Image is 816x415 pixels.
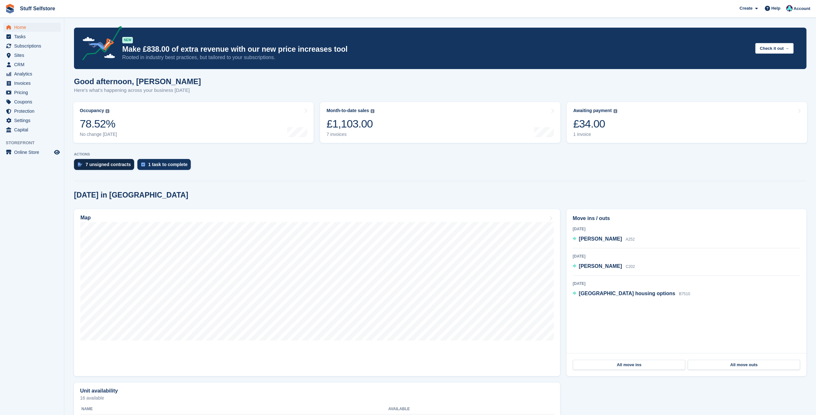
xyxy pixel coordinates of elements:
[14,125,53,134] span: Capital
[77,26,122,63] img: price-adjustments-announcement-icon-8257ccfd72463d97f412b2fc003d46551f7dbcb40ab6d574587a9cd5c0d94...
[573,108,612,113] div: Awaiting payment
[326,117,374,130] div: £1,103.00
[573,360,685,370] a: All move ins
[326,108,369,113] div: Month-to-date sales
[6,140,64,146] span: Storefront
[17,3,58,14] a: Stuff Selfstore
[326,132,374,137] div: 7 invoices
[573,215,800,222] h2: Move ins / outs
[579,291,675,296] span: [GEOGRAPHIC_DATA] housing options
[74,191,188,199] h2: [DATE] in [GEOGRAPHIC_DATA]
[3,97,61,106] a: menu
[626,264,635,269] span: C202
[122,54,750,61] p: Rooted in industry best practices, but tailored to your subscriptions.
[755,43,793,54] button: Check it out →
[573,226,800,232] div: [DATE]
[739,5,752,12] span: Create
[573,253,800,259] div: [DATE]
[14,69,53,78] span: Analytics
[74,209,560,376] a: Map
[573,290,690,298] a: [GEOGRAPHIC_DATA] housing options B7510
[78,163,82,166] img: contract_signature_icon-13c848040528278c33f63329250d36e43548de30e8caae1d1a13099fd9432cc5.svg
[80,108,104,113] div: Occupancy
[3,60,61,69] a: menu
[137,159,194,173] a: 1 task to complete
[74,77,201,86] h1: Good afternoon, [PERSON_NAME]
[80,388,118,394] h2: Unit availability
[579,263,622,269] span: [PERSON_NAME]
[86,162,131,167] div: 7 unsigned contracts
[122,37,133,43] div: NEW
[573,117,617,130] div: £34.00
[74,87,201,94] p: Here's what's happening across your business [DATE]
[3,125,61,134] a: menu
[122,45,750,54] p: Make £838.00 of extra revenue with our new price increases tool
[14,51,53,60] span: Sites
[14,88,53,97] span: Pricing
[14,32,53,41] span: Tasks
[3,88,61,97] a: menu
[14,41,53,50] span: Subscriptions
[105,109,109,113] img: icon-info-grey-7440780725fd019a000dd9b08b2336e03edf1995a4989e88bcd33f0948082b44.svg
[14,107,53,116] span: Protection
[14,116,53,125] span: Settings
[573,132,617,137] div: 1 invoice
[14,79,53,88] span: Invoices
[80,117,117,130] div: 78.52%
[3,32,61,41] a: menu
[567,102,807,143] a: Awaiting payment £34.00 1 invoice
[613,109,617,113] img: icon-info-grey-7440780725fd019a000dd9b08b2336e03edf1995a4989e88bcd33f0948082b44.svg
[141,163,145,166] img: task-75834270c22a3079a89374b754ae025e5fb1db73e45f91037f5363f120a921f8.svg
[80,396,554,400] p: 16 available
[388,404,490,414] th: Available
[80,215,91,221] h2: Map
[786,5,793,12] img: Simon Gardner
[3,79,61,88] a: menu
[80,132,117,137] div: No change [DATE]
[371,109,374,113] img: icon-info-grey-7440780725fd019a000dd9b08b2336e03edf1995a4989e88bcd33f0948082b44.svg
[80,404,388,414] th: Name
[320,102,560,143] a: Month-to-date sales £1,103.00 7 invoices
[14,148,53,157] span: Online Store
[5,4,15,13] img: stora-icon-8386f47178a22dfd0bd8f6a31ec36ba5ce8667c1dd55bd0f319d3a0aa187defe.svg
[626,237,635,242] span: A252
[3,116,61,125] a: menu
[14,97,53,106] span: Coupons
[3,23,61,32] a: menu
[679,292,690,296] span: B7510
[3,148,61,157] a: menu
[74,159,137,173] a: 7 unsigned contracts
[573,281,800,287] div: [DATE]
[793,5,810,12] span: Account
[688,360,800,370] a: All move outs
[573,262,635,271] a: [PERSON_NAME] C202
[74,152,806,156] p: ACTIONS
[3,51,61,60] a: menu
[53,148,61,156] a: Preview store
[573,235,635,243] a: [PERSON_NAME] A252
[3,69,61,78] a: menu
[14,60,53,69] span: CRM
[148,162,188,167] div: 1 task to complete
[3,41,61,50] a: menu
[579,236,622,242] span: [PERSON_NAME]
[73,102,314,143] a: Occupancy 78.52% No change [DATE]
[14,23,53,32] span: Home
[3,107,61,116] a: menu
[771,5,780,12] span: Help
